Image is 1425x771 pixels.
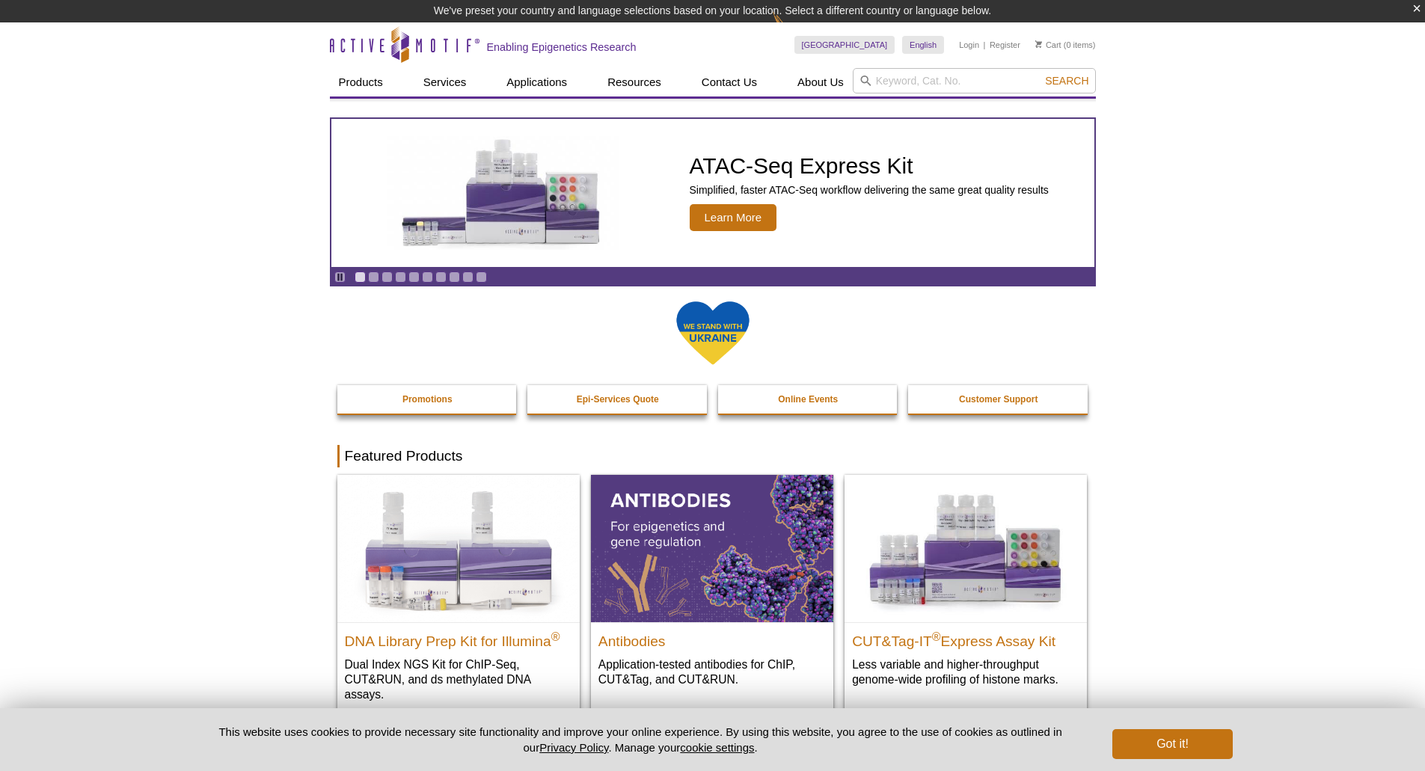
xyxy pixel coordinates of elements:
[345,657,572,702] p: Dual Index NGS Kit for ChIP-Seq, CUT&RUN, and ds methylated DNA assays.
[591,475,833,701] a: All Antibodies Antibodies Application-tested antibodies for ChIP, CUT&Tag, and CUT&RUN.
[355,271,366,283] a: Go to slide 1
[1035,40,1042,48] img: Your Cart
[527,385,708,414] a: Epi-Services Quote
[408,271,420,283] a: Go to slide 5
[853,68,1096,93] input: Keyword, Cat. No.
[449,271,460,283] a: Go to slide 8
[368,271,379,283] a: Go to slide 2
[1035,36,1096,54] li: (0 items)
[330,68,392,96] a: Products
[718,385,899,414] a: Online Events
[902,36,944,54] a: English
[462,271,474,283] a: Go to slide 9
[690,204,777,231] span: Learn More
[337,445,1088,467] h2: Featured Products
[551,630,560,642] sup: ®
[778,394,838,405] strong: Online Events
[476,271,487,283] a: Go to slide 10
[1045,75,1088,87] span: Search
[591,475,833,621] img: All Antibodies
[402,394,453,405] strong: Promotions
[959,394,1038,405] strong: Customer Support
[414,68,476,96] a: Services
[337,475,580,716] a: DNA Library Prep Kit for Illumina DNA Library Prep Kit for Illumina® Dual Index NGS Kit for ChIP-...
[794,36,895,54] a: [GEOGRAPHIC_DATA]
[932,630,941,642] sup: ®
[690,155,1049,177] h2: ATAC-Seq Express Kit
[598,657,826,687] p: Application-tested antibodies for ChIP, CUT&Tag, and CUT&RUN.
[379,136,626,250] img: ATAC-Seq Express Kit
[331,119,1094,267] a: ATAC-Seq Express Kit ATAC-Seq Express Kit Simplified, faster ATAC-Seq workflow delivering the sam...
[345,627,572,649] h2: DNA Library Prep Kit for Illumina
[773,11,812,46] img: Change Here
[435,271,447,283] a: Go to slide 7
[1112,729,1232,759] button: Got it!
[852,657,1079,687] p: Less variable and higher-throughput genome-wide profiling of histone marks​.
[487,40,637,54] h2: Enabling Epigenetics Research
[1035,40,1061,50] a: Cart
[845,475,1087,701] a: CUT&Tag-IT® Express Assay Kit CUT&Tag-IT®Express Assay Kit Less variable and higher-throughput ge...
[577,394,659,405] strong: Epi-Services Quote
[539,741,608,754] a: Privacy Policy
[337,475,580,621] img: DNA Library Prep Kit for Illumina
[680,741,754,754] button: cookie settings
[331,119,1094,267] article: ATAC-Seq Express Kit
[959,40,979,50] a: Login
[990,40,1020,50] a: Register
[598,627,826,649] h2: Antibodies
[984,36,986,54] li: |
[193,724,1088,755] p: This website uses cookies to provide necessary site functionality and improve your online experie...
[337,385,518,414] a: Promotions
[422,271,433,283] a: Go to slide 6
[381,271,393,283] a: Go to slide 3
[395,271,406,283] a: Go to slide 4
[852,627,1079,649] h2: CUT&Tag-IT Express Assay Kit
[845,475,1087,621] img: CUT&Tag-IT® Express Assay Kit
[1041,74,1093,87] button: Search
[598,68,670,96] a: Resources
[675,300,750,366] img: We Stand With Ukraine
[693,68,766,96] a: Contact Us
[334,271,346,283] a: Toggle autoplay
[908,385,1089,414] a: Customer Support
[788,68,853,96] a: About Us
[690,183,1049,197] p: Simplified, faster ATAC-Seq workflow delivering the same great quality results
[497,68,576,96] a: Applications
